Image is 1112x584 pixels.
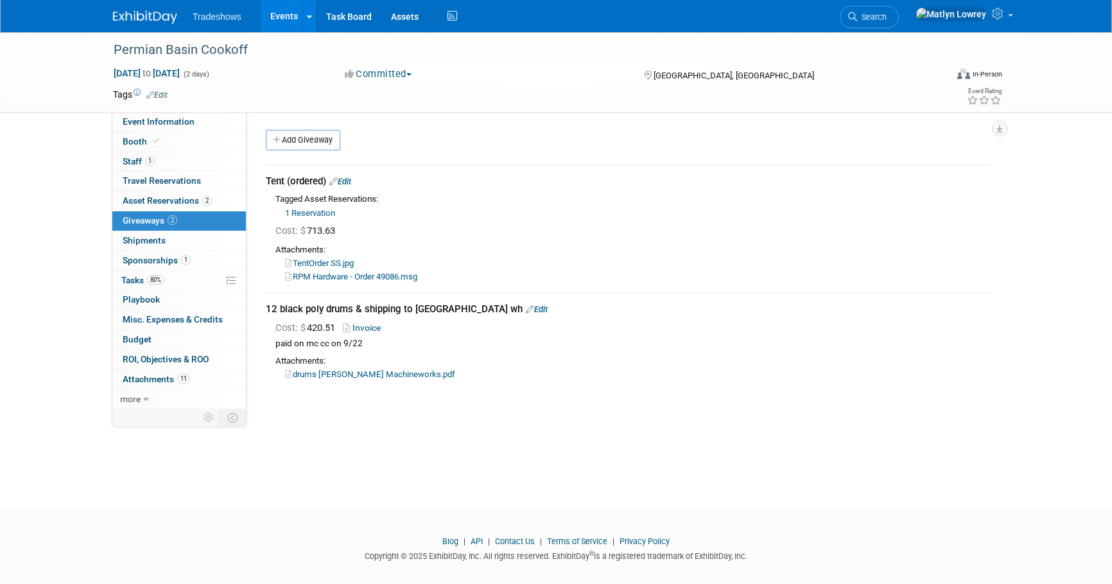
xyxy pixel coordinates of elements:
a: Asset Reservations2 [112,191,246,211]
a: Edit [146,91,168,100]
div: Tent (ordered) [266,175,989,188]
div: Tagged Asset Reservations: [275,193,989,206]
span: 1 [145,156,155,166]
a: Search [840,6,899,28]
span: 2 [202,196,212,206]
div: paid on mc cc on 9/22 [275,338,989,350]
span: Booth [123,136,162,146]
span: Giveaways [123,215,177,226]
span: to [141,68,153,78]
span: Event Information [123,116,195,127]
span: Tasks [121,275,164,285]
div: Permian Basin Cookoff [109,39,926,62]
td: Tags [113,88,168,101]
a: Blog [442,536,458,546]
span: (2 days) [182,70,209,78]
a: Attachments11 [112,370,246,389]
span: | [460,536,469,546]
span: Search [857,12,887,22]
a: Booth [112,132,246,152]
span: Travel Reservations [123,175,201,186]
span: Attachments [123,374,190,384]
a: Tasks80% [112,271,246,290]
span: 1 [181,255,191,265]
div: 12 black poly drums & shipping to [GEOGRAPHIC_DATA] wh [266,303,989,316]
span: Playbook [123,294,160,305]
a: Invoice [343,323,386,333]
a: Edit [329,177,351,186]
a: drums [PERSON_NAME] Machineworks.pdf [285,369,455,379]
a: API [471,536,483,546]
a: Misc. Expenses & Credits [112,310,246,330]
button: Committed [340,67,417,81]
a: Terms of Service [547,536,607,546]
td: Toggle Event Tabs [220,409,247,426]
span: | [485,536,493,546]
sup: ® [589,550,594,557]
span: Sponsorships [123,255,191,265]
span: Asset Reservations [123,195,212,206]
a: Edit [526,305,548,314]
span: [GEOGRAPHIC_DATA], [GEOGRAPHIC_DATA] [654,71,814,80]
span: 2 [168,215,177,225]
a: 1 Reservation [285,208,335,218]
a: Privacy Policy [620,536,670,546]
a: Contact Us [495,536,535,546]
span: more [120,394,141,404]
a: RPM Hardware - Order 49086.msg [285,272,417,281]
div: Attachments: [275,355,989,367]
span: Shipments [123,235,166,245]
span: 420.51 [275,322,340,333]
a: Shipments [112,231,246,251]
a: Add Giveaway [266,130,340,150]
span: 11 [177,374,190,384]
a: Budget [112,330,246,350]
a: more [112,390,246,409]
a: Giveaways2 [112,211,246,231]
a: Sponsorships1 [112,251,246,270]
i: Booth reservation complete [153,137,159,145]
span: Misc. Expenses & Credits [123,314,223,324]
a: TentOrder SS.jpg [285,258,354,268]
a: Playbook [112,290,246,310]
a: ROI, Objectives & ROO [112,350,246,369]
a: Travel Reservations [112,172,246,191]
span: | [537,536,545,546]
img: ExhibitDay [113,11,177,24]
span: ROI, Objectives & ROO [123,354,209,364]
span: Budget [123,334,152,344]
img: Matlyn Lowrey [916,7,987,21]
a: Staff1 [112,152,246,172]
span: [DATE] [DATE] [113,67,180,79]
span: Cost: $ [275,322,307,333]
span: 713.63 [275,225,340,236]
span: Tradeshows [193,12,241,22]
div: Event Format [870,67,1002,86]
span: Staff [123,156,155,166]
span: Cost: $ [275,225,307,236]
td: Personalize Event Tab Strip [198,409,220,426]
div: In-Person [972,69,1002,79]
a: Event Information [112,112,246,132]
div: Attachments: [275,244,989,256]
div: Event Rating [967,88,1002,94]
span: | [609,536,618,546]
span: 80% [147,275,164,285]
img: Format-Inperson.png [957,69,970,79]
